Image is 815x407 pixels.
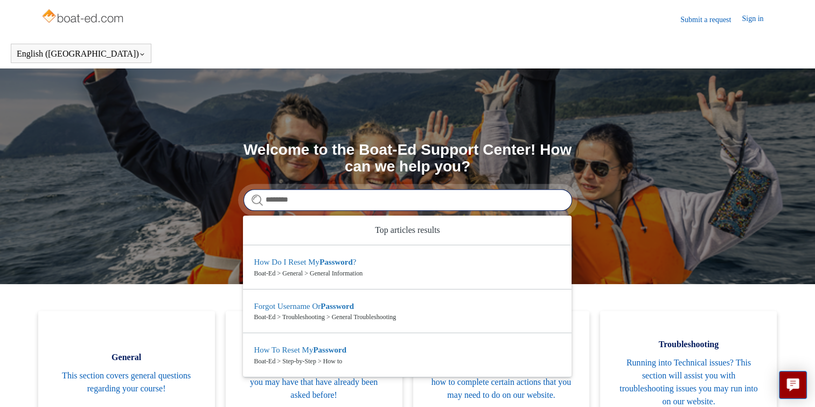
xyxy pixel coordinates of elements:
[243,216,572,245] zd-autocomplete-header: Top articles results
[243,189,572,211] input: Search
[742,13,774,26] a: Sign in
[429,363,574,402] span: Here you will get step-by-step guides on how to complete certain actions that you may need to do ...
[254,346,346,356] zd-autocomplete-title-multibrand: Suggested result 3 How To Reset My Password
[54,369,199,395] span: This section covers general questions regarding your course!
[680,14,742,25] a: Submit a request
[54,351,199,364] span: General
[17,49,145,59] button: English ([GEOGRAPHIC_DATA])
[254,258,356,268] zd-autocomplete-title-multibrand: Suggested result 1 How Do I Reset My Password?
[242,363,386,402] span: This section will answer questions that you may have that have already been asked before!
[242,344,386,357] span: FAQ
[254,268,561,278] zd-autocomplete-breadcrumbs-multibrand: Boat-Ed > General > General Information
[779,371,807,399] button: Live chat
[254,312,561,322] zd-autocomplete-breadcrumbs-multibrand: Boat-Ed > Troubleshooting > General Troubleshooting
[254,302,354,313] zd-autocomplete-title-multibrand: Suggested result 2 Forgot Username Or Password
[243,142,572,175] h1: Welcome to the Boat-Ed Support Center! How can we help you?
[319,258,353,266] em: Password
[254,356,561,366] zd-autocomplete-breadcrumbs-multibrand: Boat-Ed > Step-by-Step > How to
[41,6,127,28] img: Boat-Ed Help Center home page
[313,346,346,354] em: Password
[616,338,761,351] span: Troubleshooting
[321,302,354,311] em: Password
